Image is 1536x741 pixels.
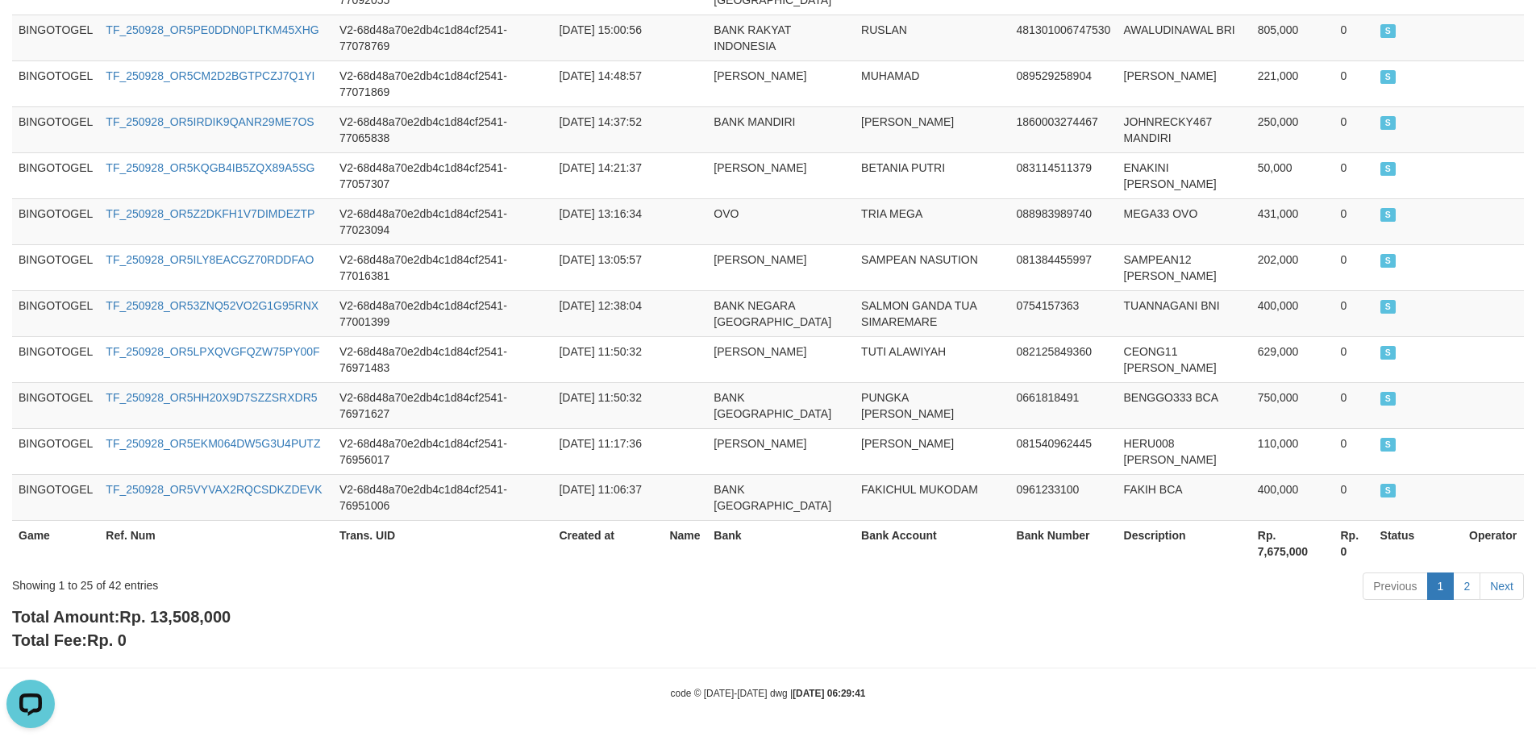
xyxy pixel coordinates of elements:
[1010,152,1118,198] td: 083114511379
[1118,336,1251,382] td: CEONG11 [PERSON_NAME]
[1334,382,1374,428] td: 0
[1251,290,1334,336] td: 400,000
[855,152,1009,198] td: BETANIA PUTRI
[1380,392,1397,406] span: SUCCESS
[1118,152,1251,198] td: ENAKINI [PERSON_NAME]
[855,198,1009,244] td: TRIA MEGA
[793,688,865,699] strong: [DATE] 06:29:41
[1480,572,1524,600] a: Next
[12,60,99,106] td: BINGOTOGEL
[6,6,55,55] button: Open LiveChat chat widget
[707,152,855,198] td: [PERSON_NAME]
[1363,572,1427,600] a: Previous
[1380,346,1397,360] span: SUCCESS
[106,207,314,220] a: TF_250928_OR5Z2DKFH1V7DIMDEZTP
[552,152,663,198] td: [DATE] 14:21:37
[12,608,231,626] b: Total Amount:
[1118,520,1251,566] th: Description
[333,60,552,106] td: V2-68d48a70e2db4c1d84cf2541-77071869
[1251,428,1334,474] td: 110,000
[1010,520,1118,566] th: Bank Number
[707,428,855,474] td: [PERSON_NAME]
[1380,208,1397,222] span: SUCCESS
[106,345,319,358] a: TF_250928_OR5LPXQVGFQZW75PY00F
[12,631,127,649] b: Total Fee:
[552,244,663,290] td: [DATE] 13:05:57
[707,520,855,566] th: Bank
[1010,244,1118,290] td: 081384455997
[552,15,663,60] td: [DATE] 15:00:56
[1251,520,1334,566] th: Rp. 7,675,000
[855,106,1009,152] td: [PERSON_NAME]
[552,106,663,152] td: [DATE] 14:37:52
[12,474,99,520] td: BINGOTOGEL
[1463,520,1524,566] th: Operator
[1118,474,1251,520] td: FAKIH BCA
[1380,300,1397,314] span: SUCCESS
[707,382,855,428] td: BANK [GEOGRAPHIC_DATA]
[1251,152,1334,198] td: 50,000
[552,290,663,336] td: [DATE] 12:38:04
[1010,290,1118,336] td: 0754157363
[552,198,663,244] td: [DATE] 13:16:34
[1251,336,1334,382] td: 629,000
[1251,244,1334,290] td: 202,000
[552,520,663,566] th: Created at
[1010,428,1118,474] td: 081540962445
[12,382,99,428] td: BINGOTOGEL
[1118,382,1251,428] td: BENGGO333 BCA
[333,428,552,474] td: V2-68d48a70e2db4c1d84cf2541-76956017
[707,106,855,152] td: BANK MANDIRI
[106,299,318,312] a: TF_250928_OR53ZNQ52VO2G1G95RNX
[855,520,1009,566] th: Bank Account
[1380,24,1397,38] span: SUCCESS
[106,23,318,36] a: TF_250928_OR5PE0DDN0PLTKM45XHG
[106,253,314,266] a: TF_250928_OR5ILY8EACGZ70RDDFAO
[1334,244,1374,290] td: 0
[1118,244,1251,290] td: SAMPEAN12 [PERSON_NAME]
[333,520,552,566] th: Trans. UID
[1251,106,1334,152] td: 250,000
[1380,162,1397,176] span: SUCCESS
[1010,15,1118,60] td: 481301006747530
[1118,106,1251,152] td: JOHNRECKY467 MANDIRI
[1334,198,1374,244] td: 0
[1374,520,1463,566] th: Status
[1010,336,1118,382] td: 082125849360
[707,15,855,60] td: BANK RAKYAT INDONESIA
[1334,290,1374,336] td: 0
[855,244,1009,290] td: SAMPEAN NASUTION
[1010,474,1118,520] td: 0961233100
[333,152,552,198] td: V2-68d48a70e2db4c1d84cf2541-77057307
[106,391,317,404] a: TF_250928_OR5HH20X9D7SZZSRXDR5
[333,474,552,520] td: V2-68d48a70e2db4c1d84cf2541-76951006
[333,15,552,60] td: V2-68d48a70e2db4c1d84cf2541-77078769
[1380,70,1397,84] span: SUCCESS
[1010,106,1118,152] td: 1860003274467
[552,60,663,106] td: [DATE] 14:48:57
[1334,60,1374,106] td: 0
[333,382,552,428] td: V2-68d48a70e2db4c1d84cf2541-76971627
[1251,198,1334,244] td: 431,000
[1118,15,1251,60] td: AWALUDINAWAL BRI
[87,631,127,649] span: Rp. 0
[12,520,99,566] th: Game
[855,290,1009,336] td: SALMON GANDA TUA SIMAREMARE
[1010,382,1118,428] td: 0661818491
[552,428,663,474] td: [DATE] 11:17:36
[1251,382,1334,428] td: 750,000
[106,115,314,128] a: TF_250928_OR5IRDIK9QANR29ME7OS
[12,15,99,60] td: BINGOTOGEL
[1334,15,1374,60] td: 0
[707,60,855,106] td: [PERSON_NAME]
[1118,290,1251,336] td: TUANNAGANI BNI
[1334,474,1374,520] td: 0
[707,336,855,382] td: [PERSON_NAME]
[707,244,855,290] td: [PERSON_NAME]
[106,69,314,82] a: TF_250928_OR5CM2D2BGTPCZJ7Q1YI
[333,106,552,152] td: V2-68d48a70e2db4c1d84cf2541-77065838
[707,474,855,520] td: BANK [GEOGRAPHIC_DATA]
[1010,60,1118,106] td: 089529258904
[1251,474,1334,520] td: 400,000
[12,571,628,593] div: Showing 1 to 25 of 42 entries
